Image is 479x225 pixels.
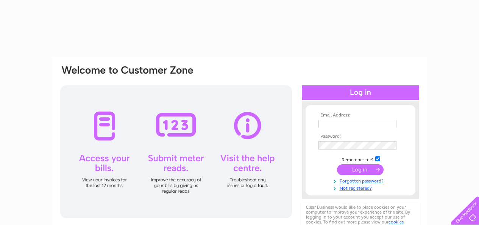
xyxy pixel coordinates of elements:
[318,177,404,184] a: Forgotten password?
[317,134,404,139] th: Password:
[337,164,384,175] input: Submit
[317,155,404,163] td: Remember me?
[317,113,404,118] th: Email Address:
[318,184,404,191] a: Not registered?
